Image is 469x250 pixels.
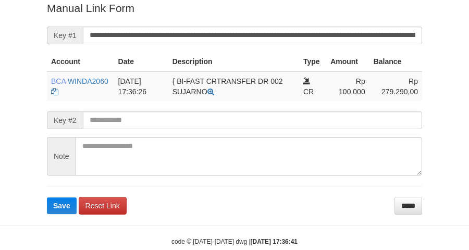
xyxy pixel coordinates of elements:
p: Manual Link Form [47,1,422,16]
a: Reset Link [79,197,127,215]
span: Key #2 [47,111,83,129]
th: Date [114,52,168,71]
span: Note [47,137,76,176]
span: Reset Link [85,202,120,210]
a: WINDA2060 [68,77,108,85]
th: Balance [369,52,422,71]
td: [DATE] 17:36:26 [114,71,168,101]
span: CR [303,87,314,96]
td: { BI-FAST CRTRANSFER DR 002 SUJARNO [168,71,299,101]
small: code © [DATE]-[DATE] dwg | [171,238,298,245]
span: BCA [51,77,66,85]
td: Rp 279.290,00 [369,71,422,101]
th: Type [299,52,326,71]
span: Key #1 [47,27,83,44]
a: Copy WINDA2060 to clipboard [51,87,58,96]
th: Amount [326,52,369,71]
th: Account [47,52,114,71]
button: Save [47,197,77,214]
span: Save [53,202,70,210]
th: Description [168,52,299,71]
strong: [DATE] 17:36:41 [251,238,298,245]
td: Rp 100.000 [326,71,369,101]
